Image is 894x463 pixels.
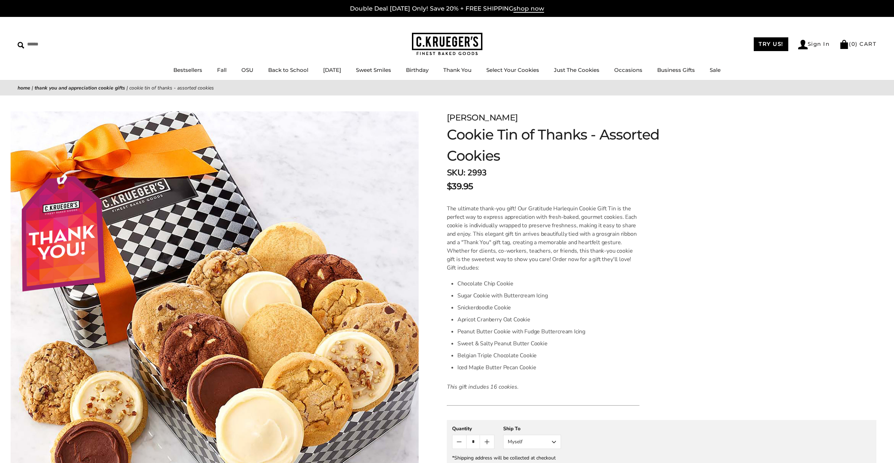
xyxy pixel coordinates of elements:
[457,278,640,290] li: Chocolate Chip Cookie
[503,435,561,449] button: Myself
[457,338,640,350] li: Sweet & Salty Peanut Butter Cookie
[457,290,640,302] li: Sugar Cookie with Buttercream Icing
[323,67,341,73] a: [DATE]
[356,67,391,73] a: Sweet Smiles
[503,425,561,432] div: Ship To
[129,85,214,91] span: Cookie Tin of Thanks - Assorted Cookies
[798,40,830,49] a: Sign In
[127,85,128,91] span: |
[35,85,125,91] a: Thank You and Appreciation Cookie Gifts
[443,67,471,73] a: Thank You
[18,42,24,49] img: Search
[466,435,480,449] input: Quantity
[268,67,308,73] a: Back to School
[457,362,640,374] li: Iced Maple Butter Pecan Cookie
[839,40,849,49] img: Bag
[839,41,876,47] a: (0) CART
[452,425,494,432] div: Quantity
[241,67,253,73] a: OSU
[457,350,640,362] li: Belgian Triple Chocolate Cookie
[851,41,856,47] span: 0
[452,455,871,461] div: *Shipping address will be collected at checkout
[710,67,721,73] a: Sale
[18,84,876,92] nav: breadcrumbs
[480,435,494,449] button: Count plus
[457,302,640,314] li: Snickerdoodle Cookie
[447,124,672,166] h1: Cookie Tin of Thanks - Assorted Cookies
[412,33,482,56] img: C.KRUEGER'S
[554,67,599,73] a: Just The Cookies
[614,67,642,73] a: Occasions
[447,167,466,178] strong: SKU:
[754,37,788,51] a: TRY US!
[657,67,695,73] a: Business Gifts
[447,111,672,124] div: [PERSON_NAME]
[447,383,519,391] i: This gift includes 16 cookies.
[467,167,486,178] span: 2993
[798,40,808,49] img: Account
[486,67,539,73] a: Select Your Cookies
[350,5,544,13] a: Double Deal [DATE] Only! Save 20% + FREE SHIPPINGshop now
[217,67,227,73] a: Fall
[173,67,202,73] a: Bestsellers
[406,67,428,73] a: Birthday
[452,435,466,449] button: Count minus
[32,85,33,91] span: |
[457,314,640,326] li: Apricot Cranberry Oat Cookie
[457,326,640,338] li: Peanut Butter Cookie with Fudge Buttercream Icing
[447,204,640,272] p: The ultimate thank-you gift! Our Gratitude Harlequin Cookie Gift Tin is the perfect way to expres...
[18,85,30,91] a: Home
[18,39,101,50] input: Search
[447,180,473,193] span: $39.95
[513,5,544,13] span: shop now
